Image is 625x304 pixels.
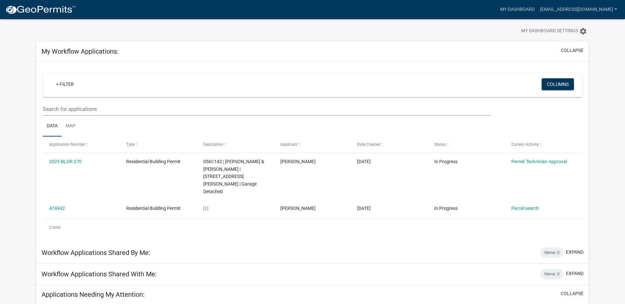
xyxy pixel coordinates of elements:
div: collapse [36,61,589,242]
button: My Dashboard Settingssettings [516,25,592,38]
datatable-header-cell: Type [120,137,197,152]
span: Type [126,142,135,147]
datatable-header-cell: Application Number [43,137,120,152]
button: collapse [561,290,583,297]
span: 09/08/2025 [357,206,371,211]
button: expand [566,270,583,277]
h5: Workflow Applications Shared By Me: [42,249,150,257]
button: expand [566,249,583,256]
div: Items: 0 [540,269,563,279]
datatable-header-cell: Date Created [351,137,428,152]
i: settings [579,27,587,35]
a: [EMAIL_ADDRESS][DOMAIN_NAME] [537,3,620,16]
a: 474942 [49,206,65,211]
span: Stephen Frank Platt [280,206,316,211]
a: My Dashboard [497,3,537,16]
a: 2025-BLDR-270 [49,159,82,164]
span: 09/08/2025 [357,159,371,164]
span: Residential Building Permit [126,206,181,211]
a: Data [43,116,62,137]
span: In Progress [434,206,458,211]
input: Search for applications [43,102,491,116]
datatable-header-cell: Status [428,137,505,152]
span: | | | [203,206,208,211]
span: In Progress [434,159,458,164]
button: Columns [542,78,574,90]
a: + Filter [51,78,79,90]
span: My Dashboard Settings [521,27,578,35]
div: Items: 0 [540,247,563,258]
h5: Applications Needing My Attention: [42,291,145,298]
span: Date Created [357,142,380,147]
a: Permit Technician Approval [511,159,567,164]
span: Application Number [49,142,85,147]
span: Current Activity [511,142,539,147]
a: Map [62,116,79,137]
span: Stephen Frank Platt [280,159,316,164]
div: 2 total [43,219,582,236]
datatable-header-cell: Current Activity [505,137,582,152]
a: Parcel search [511,206,539,211]
h5: Workflow Applications Shared With Me: [42,270,157,278]
datatable-header-cell: Applicant [274,137,351,152]
button: collapse [561,47,583,54]
datatable-header-cell: Description [197,137,274,152]
span: Residential Building Permit [126,159,181,164]
span: Applicant [280,142,298,147]
h5: My Workflow Applications: [42,47,119,55]
span: 056C142 | PLATT STEPHEN F & JULIE R | 202 THOMAS DR | Garage Detached [203,159,264,194]
span: Description [203,142,223,147]
span: Status [434,142,446,147]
